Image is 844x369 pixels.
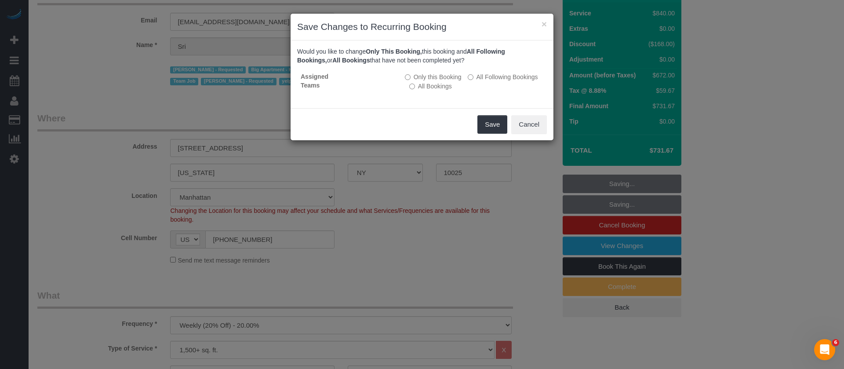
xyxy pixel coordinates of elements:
[468,73,538,81] label: This and all the bookings after it will be changed.
[542,19,547,29] button: ×
[832,339,839,346] span: 6
[477,115,507,134] button: Save
[405,74,411,80] input: Only this Booking
[511,115,547,134] button: Cancel
[409,84,415,89] input: All Bookings
[814,339,835,360] iframe: Intercom live chat
[297,20,547,33] h3: Save Changes to Recurring Booking
[301,73,328,89] strong: Assigned Teams
[332,57,370,64] b: All Bookings
[409,82,452,91] label: All bookings that have not been completed yet will be changed.
[405,73,462,81] label: All other bookings in the series will remain the same.
[366,48,422,55] b: Only This Booking,
[468,74,473,80] input: All Following Bookings
[297,47,547,65] p: Would you like to change this booking and or that have not been completed yet?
